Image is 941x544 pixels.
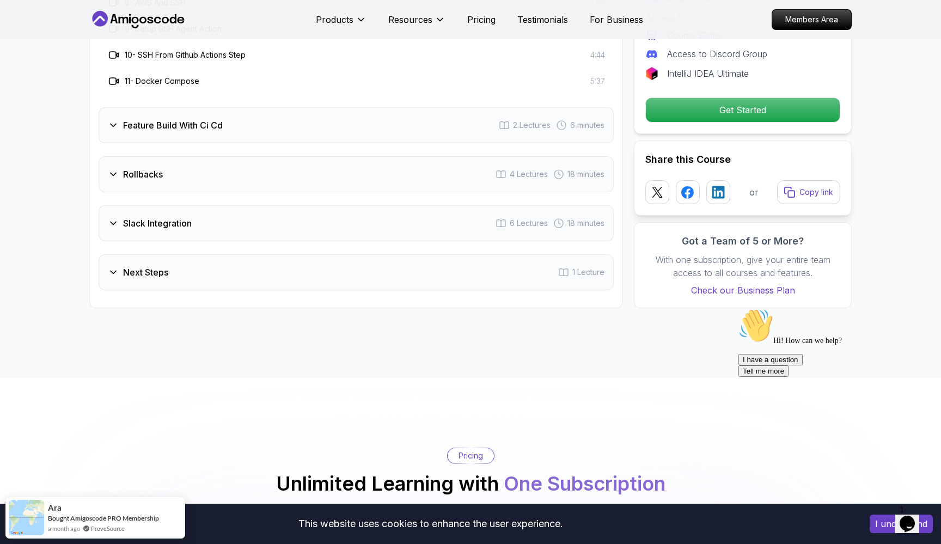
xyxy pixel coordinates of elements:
[316,13,366,35] button: Products
[9,500,44,535] img: provesource social proof notification image
[749,186,759,199] p: or
[567,218,604,229] span: 18 minutes
[799,187,833,198] p: Copy link
[99,156,614,192] button: Rollbacks4 Lectures 18 minutes
[123,217,192,230] h3: Slack Integration
[123,168,163,181] h3: Rollbacks
[459,450,483,461] p: Pricing
[99,107,614,143] button: Feature Build With Ci Cd2 Lectures 6 minutes
[590,50,605,60] span: 4:44
[870,515,933,533] button: Accept cookies
[316,13,353,26] p: Products
[70,514,159,522] a: Amigoscode PRO Membership
[645,284,840,297] a: Check our Business Plan
[645,97,840,123] button: Get Started
[4,50,69,62] button: I have a question
[590,76,605,87] span: 5:37
[572,267,604,278] span: 1 Lecture
[645,234,840,249] h3: Got a Team of 5 or More?
[48,514,69,522] span: Bought
[645,253,840,279] p: With one subscription, give your entire team access to all courses and features.
[646,98,840,122] p: Get Started
[667,47,767,60] p: Access to Discord Group
[510,218,548,229] span: 6 Lectures
[590,13,643,26] a: For Business
[645,67,658,80] img: jetbrains logo
[504,472,665,496] span: One Subscription
[510,169,548,180] span: 4 Lectures
[99,205,614,241] button: Slack Integration6 Lectures 18 minutes
[772,9,852,30] a: Members Area
[517,13,568,26] a: Testimonials
[4,33,108,41] span: Hi! How can we help?
[4,4,200,73] div: 👋Hi! How can we help?I have a questionTell me more
[645,152,840,167] h2: Share this Course
[48,503,62,512] span: Ara
[125,50,246,60] h3: 10 - SSH From Github Actions Step
[667,67,749,80] p: IntelliJ IDEA Ultimate
[4,4,39,39] img: :wave:
[4,62,54,73] button: Tell me more
[123,266,168,279] h3: Next Steps
[8,512,853,536] div: This website uses cookies to enhance the user experience.
[99,254,614,290] button: Next Steps1 Lecture
[276,473,665,494] h2: Unlimited Learning with
[895,500,930,533] iframe: chat widget
[125,76,199,87] h3: 11 - Docker Compose
[467,13,496,26] a: Pricing
[48,524,80,533] span: a month ago
[513,120,551,131] span: 2 Lectures
[91,525,125,532] a: ProveSource
[734,304,930,495] iframe: chat widget
[388,13,445,35] button: Resources
[123,119,223,132] h3: Feature Build With Ci Cd
[570,120,604,131] span: 6 minutes
[777,180,840,204] button: Copy link
[388,13,432,26] p: Resources
[567,169,604,180] span: 18 minutes
[772,10,851,29] p: Members Area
